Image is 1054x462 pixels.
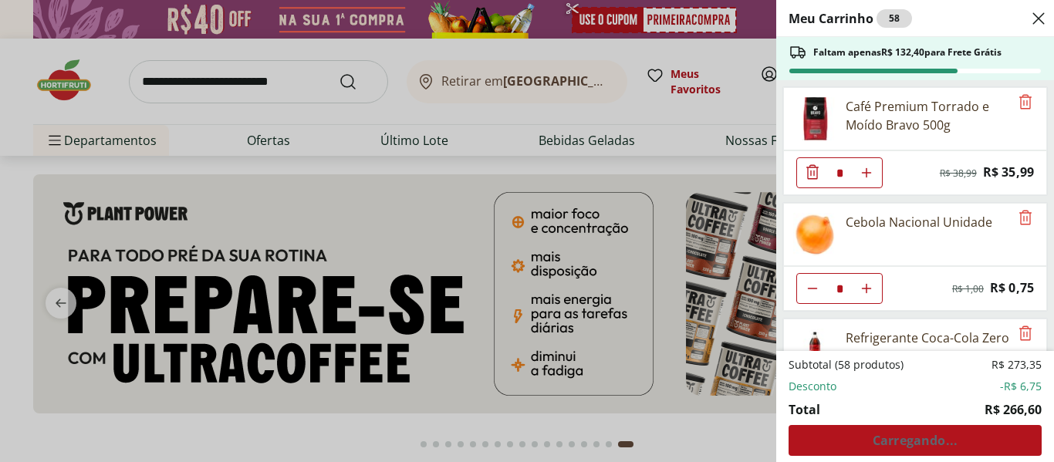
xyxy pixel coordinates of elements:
input: Quantidade Atual [828,274,851,303]
span: R$ 266,60 [985,400,1042,419]
span: R$ 273,35 [992,357,1042,373]
button: Remove [1016,325,1035,343]
span: Subtotal (58 produtos) [789,357,904,373]
div: Refrigerante Coca-Cola Zero 1,5L [846,329,1009,366]
button: Aumentar Quantidade [851,157,882,188]
span: Total [789,400,820,419]
div: Cebola Nacional Unidade [846,213,992,231]
button: Diminuir Quantidade [797,157,828,188]
span: R$ 38,99 [940,167,977,180]
button: Aumentar Quantidade [851,273,882,304]
span: R$ 0,75 [990,278,1034,298]
div: 58 [877,9,912,28]
span: Faltam apenas R$ 132,40 para Frete Grátis [813,46,1002,59]
button: Diminuir Quantidade [797,273,828,304]
span: R$ 35,99 [983,162,1034,183]
span: -R$ 6,75 [1000,379,1042,394]
span: Desconto [789,379,836,394]
h2: Meu Carrinho [789,9,912,28]
button: Remove [1016,209,1035,228]
span: R$ 1,00 [952,283,984,295]
img: Cebola Nacional Unidade [793,213,836,256]
input: Quantidade Atual [828,158,851,187]
button: Remove [1016,93,1035,112]
div: Café Premium Torrado e Moído Bravo 500g [846,97,1009,134]
img: Café Premium Torrado e Moído Bravo 500g [793,97,836,140]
